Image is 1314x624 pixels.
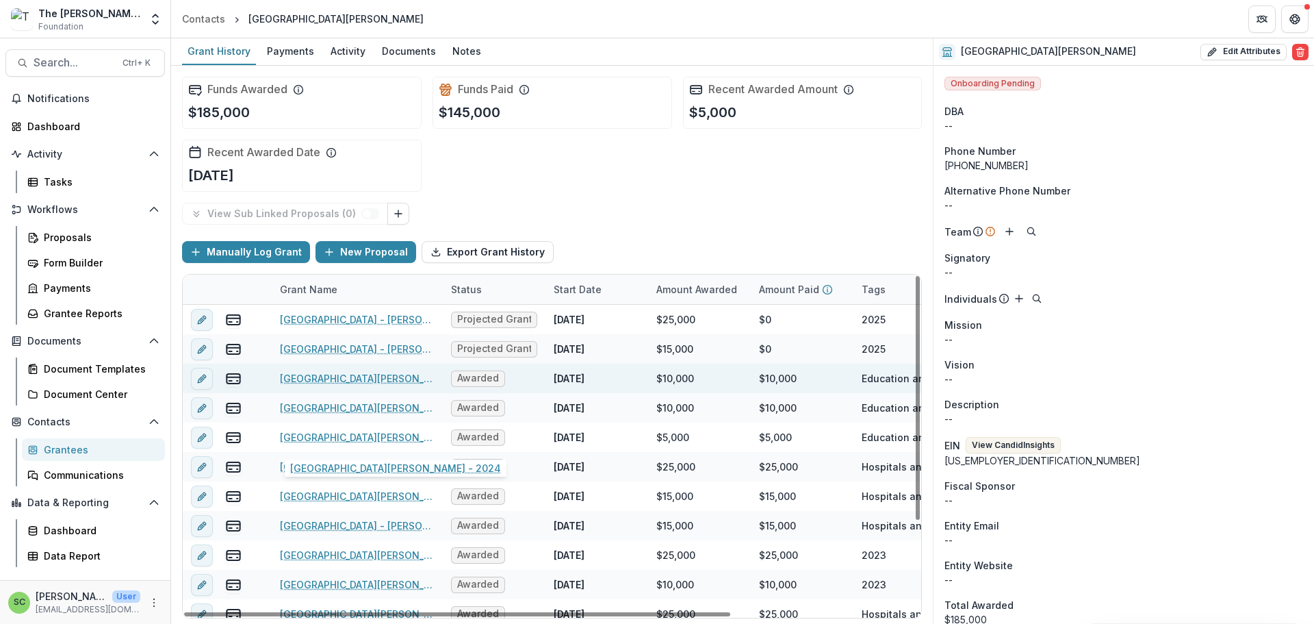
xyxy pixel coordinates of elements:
span: Awarded [457,520,499,532]
div: 2025 [862,312,886,327]
a: Proposals [22,226,165,249]
div: Form Builder [44,255,154,270]
span: Awarded [457,461,499,473]
span: Projected Grants [457,314,531,325]
a: Contacts [177,9,231,29]
p: View Sub Linked Proposals ( 0 ) [207,208,361,220]
a: Communications [22,464,165,486]
span: Data & Reporting [27,497,143,509]
div: Notes [447,41,487,61]
span: Phone Number [944,144,1016,158]
button: view-payments [225,371,242,387]
p: -- [944,372,1303,386]
a: Dashboard [5,115,165,138]
a: [GEOGRAPHIC_DATA] - [PERSON_NAME] - Eye - 2025 [280,342,435,356]
div: $10,000 [656,577,694,592]
div: $25,000 [656,548,695,562]
button: Search... [5,49,165,77]
div: Amount Awarded [648,275,751,304]
button: View CandidInsights [966,437,1061,453]
a: [GEOGRAPHIC_DATA] - [PERSON_NAME] School of Medicine - Miami Transplant Inst / [PERSON_NAME] rese... [280,460,435,474]
span: Workflows [27,204,143,216]
a: Tasks [22,171,165,193]
div: Sonia Cavalli [14,598,25,607]
div: Amount Paid [751,275,853,304]
span: Description [944,397,999,412]
button: edit [191,515,213,537]
h2: Recent Awarded Amount [708,83,838,96]
div: -- [944,493,1303,508]
div: 2025 [862,342,886,356]
button: edit [191,309,213,331]
div: -- [944,533,1303,547]
p: [PERSON_NAME] [36,589,107,603]
span: Awarded [457,579,499,590]
button: view-payments [225,547,242,564]
span: Fiscal Sponsor [944,479,1015,493]
div: $0 [759,342,771,356]
div: Grant History [182,41,256,61]
div: Status [443,275,545,304]
a: Data Report [22,545,165,567]
div: Payments [44,281,154,295]
div: Proposals [44,230,154,245]
button: edit [191,397,213,419]
button: view-payments [225,518,242,534]
span: Awarded [457,490,499,502]
div: $5,000 [656,430,689,445]
span: Total Awarded [944,598,1014,612]
button: Edit Attributes [1200,44,1287,60]
div: 2023 [862,577,886,592]
p: [DATE] [554,371,584,386]
button: Delete [1292,44,1309,60]
button: Open entity switcher [146,5,165,33]
button: Open Activity [5,143,165,165]
a: [GEOGRAPHIC_DATA] - [PERSON_NAME] - Kidney - 2025 [280,312,435,327]
div: Document Templates [44,362,154,376]
span: Projected Grants [457,343,531,355]
span: Signatory [944,251,990,265]
span: Onboarding Pending [944,77,1041,90]
p: -- [944,198,1303,212]
div: The [PERSON_NAME] Foundation [38,6,140,21]
a: Activity [325,38,371,65]
div: -- [944,118,1303,133]
button: New Proposal [315,241,416,263]
nav: breadcrumb [177,9,429,29]
div: Amount Awarded [648,282,745,297]
div: [US_EMPLOYER_IDENTIFICATION_NUMBER] [944,453,1303,468]
p: [EMAIL_ADDRESS][DOMAIN_NAME] [36,603,140,616]
p: [DATE] [554,519,584,533]
p: [DATE] [188,165,234,186]
div: Status [443,282,490,297]
button: Add [1001,223,1018,240]
button: view-payments [225,341,242,358]
button: edit [191,574,213,596]
button: Open Data & Reporting [5,492,165,514]
div: Dashboard [44,523,154,538]
div: $15,000 [759,489,796,503]
div: 2023 [862,548,886,562]
a: Grantees [22,438,165,461]
p: -- [944,412,1303,426]
p: [DATE] [554,607,584,621]
div: Document Center [44,387,154,401]
div: Ctrl + K [120,55,153,71]
div: $10,000 [656,401,694,415]
img: The Brunetti Foundation [11,8,33,30]
div: $15,000 [656,342,693,356]
div: Activity [325,41,371,61]
button: edit [191,456,213,478]
p: Team [944,225,971,239]
p: EIN [944,438,960,453]
h2: Funds Awarded [207,83,287,96]
div: Start Date [545,282,610,297]
button: More [146,595,162,611]
p: [DATE] [554,430,584,445]
h2: Recent Awarded Date [207,146,320,159]
a: Dashboard [22,519,165,542]
a: [GEOGRAPHIC_DATA][PERSON_NAME] - 2024 [280,371,435,386]
button: Open Workflows [5,199,165,221]
p: [DATE] [554,312,584,327]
